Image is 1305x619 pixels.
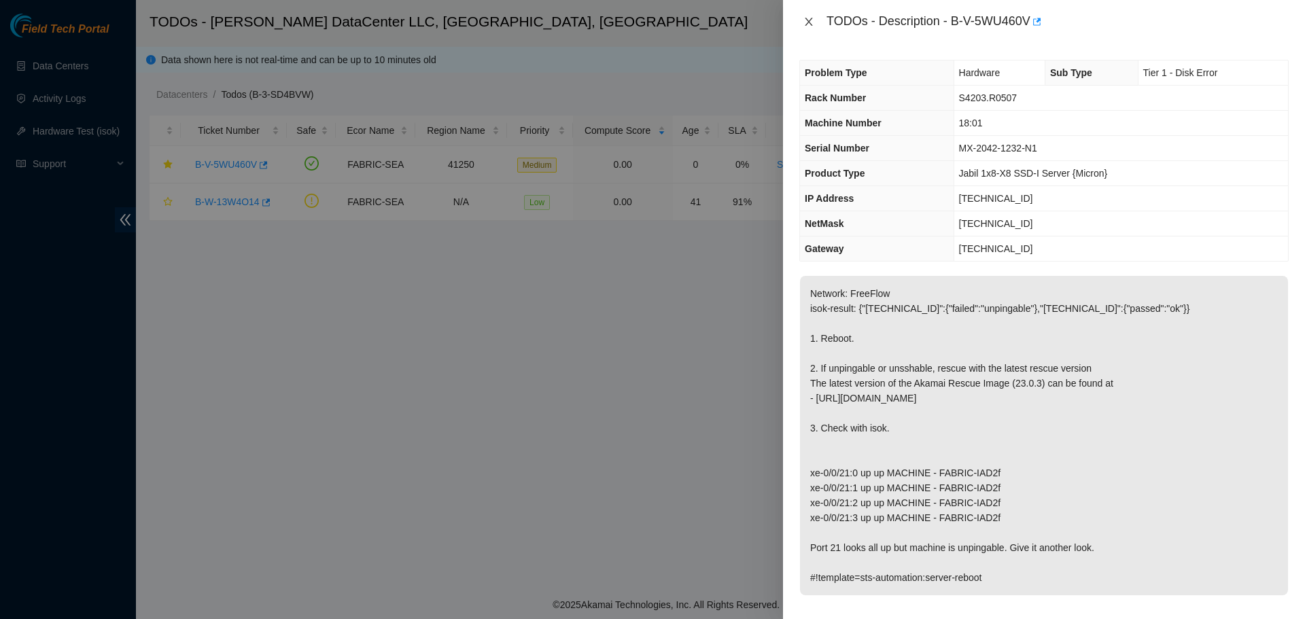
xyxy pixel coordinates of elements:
[959,118,983,128] span: 18:01
[1050,67,1092,78] span: Sub Type
[805,168,865,179] span: Product Type
[805,243,844,254] span: Gateway
[959,168,1108,179] span: Jabil 1x8-X8 SSD-I Server {Micron}
[805,143,869,154] span: Serial Number
[800,276,1288,595] p: Network: FreeFlow isok-result: {"[TECHNICAL_ID]":{"failed":"unpingable"},"[TECHNICAL_ID]":{"passe...
[959,67,1000,78] span: Hardware
[805,92,866,103] span: Rack Number
[959,193,1033,204] span: [TECHNICAL_ID]
[803,16,814,27] span: close
[959,92,1017,103] span: S4203.R0507
[959,218,1033,229] span: [TECHNICAL_ID]
[959,243,1033,254] span: [TECHNICAL_ID]
[799,16,818,29] button: Close
[805,218,844,229] span: NetMask
[826,11,1289,33] div: TODOs - Description - B-V-5WU460V
[1143,67,1218,78] span: Tier 1 - Disk Error
[959,143,1037,154] span: MX-2042-1232-N1
[805,67,867,78] span: Problem Type
[805,118,882,128] span: Machine Number
[805,193,854,204] span: IP Address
